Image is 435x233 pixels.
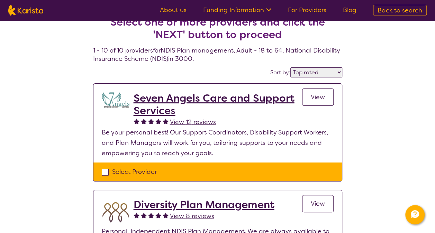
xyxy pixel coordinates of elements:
[160,6,187,14] a: About us
[170,118,216,126] span: View 12 reviews
[141,212,147,218] img: fullstar
[155,118,161,124] img: fullstar
[170,212,214,220] span: View 8 reviews
[141,118,147,124] img: fullstar
[163,118,169,124] img: fullstar
[163,212,169,218] img: fullstar
[170,211,214,221] a: View 8 reviews
[302,88,334,106] a: View
[311,199,325,208] span: View
[302,195,334,212] a: View
[155,212,161,218] img: fullstar
[102,92,129,108] img: lugdbhoacugpbhbgex1l.png
[134,212,139,218] img: fullstar
[170,117,216,127] a: View 12 reviews
[203,6,271,14] a: Funding Information
[102,198,129,226] img: duqvjtfkvnzb31ymex15.png
[134,118,139,124] img: fullstar
[311,93,325,101] span: View
[101,16,334,41] h2: Select one or more providers and click the 'NEXT' button to proceed
[102,127,334,158] p: Be your personal best! Our Support Coordinators, Disability Support Workers, and Plan Managers wi...
[148,212,154,218] img: fullstar
[288,6,326,14] a: For Providers
[148,118,154,124] img: fullstar
[270,69,290,76] label: Sort by:
[134,198,274,211] a: Diversity Plan Management
[8,5,43,16] img: Karista logo
[378,6,422,15] span: Back to search
[343,6,356,14] a: Blog
[134,92,302,117] a: Seven Angels Care and Support Services
[405,205,425,224] button: Channel Menu
[373,5,427,16] a: Back to search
